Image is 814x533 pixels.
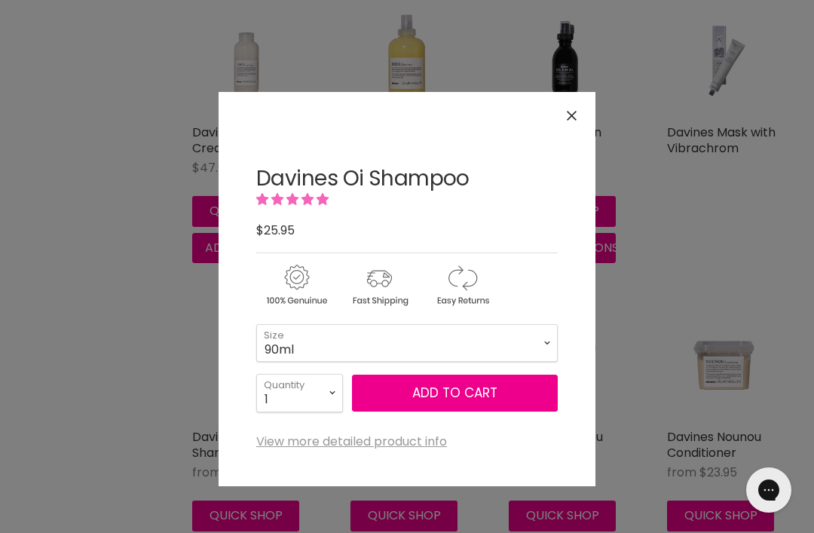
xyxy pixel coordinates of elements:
a: Davines Oi Shampoo [256,164,470,193]
button: Add to cart [352,375,558,412]
select: Quantity [256,374,343,412]
img: shipping.gif [339,262,419,308]
img: returns.gif [422,262,502,308]
span: $25.95 [256,222,295,239]
img: genuine.gif [256,262,336,308]
button: Close [555,100,588,132]
span: Add to cart [412,384,497,402]
span: 5.00 stars [256,191,332,208]
iframe: Gorgias live chat messenger [739,462,799,518]
a: View more detailed product info [256,435,447,449]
